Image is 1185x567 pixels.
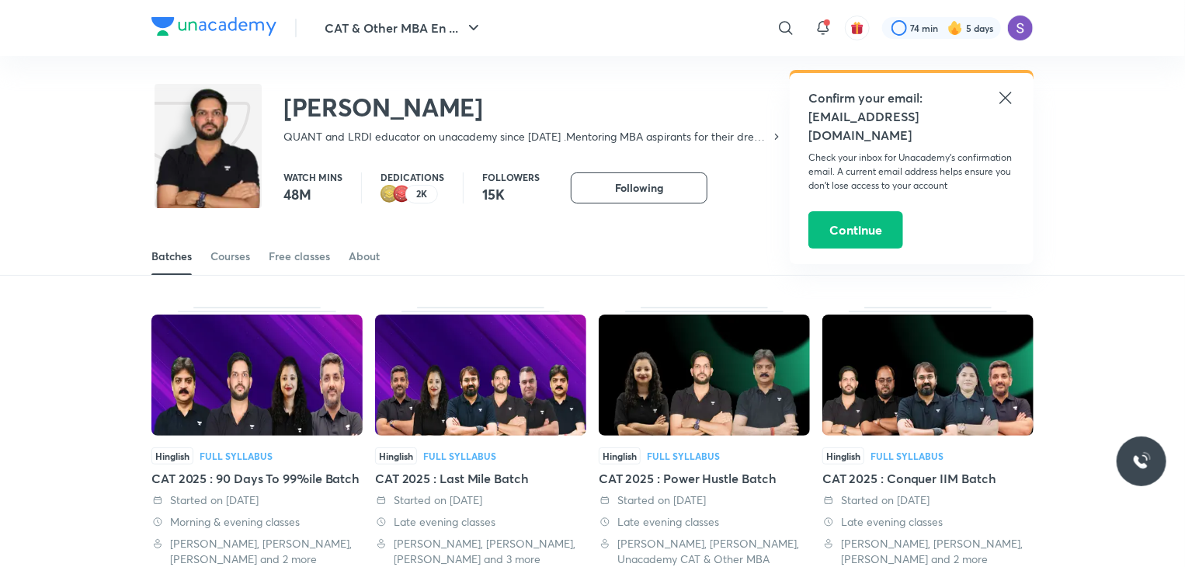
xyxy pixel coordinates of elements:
div: Courses [210,249,250,264]
img: educator badge2 [381,185,399,203]
p: Dedications [381,172,444,182]
img: Sapara Premji [1007,15,1034,41]
img: Thumbnail [822,315,1034,436]
a: Free classes [269,238,330,275]
p: Watch mins [283,172,342,182]
span: Following [615,180,663,196]
div: Late evening classes [375,514,586,530]
img: Thumbnail [375,315,586,436]
div: About [349,249,380,264]
img: educator badge1 [393,185,412,203]
span: Hinglish [822,447,864,464]
div: CAT 2025 : 90 Days To 99%ile Batch [151,469,363,488]
p: Followers [482,172,540,182]
a: Courses [210,238,250,275]
a: Batches [151,238,192,275]
div: Lokesh Agarwal, Ravi Kumar, Saral Nashier and 2 more [151,536,363,567]
a: Company Logo [151,17,276,40]
div: Free classes [269,249,330,264]
h5: [EMAIL_ADDRESS][DOMAIN_NAME] [808,107,1015,144]
div: Deepika Awasthi, Ravi Kumar, Ronakkumar Shah and 2 more [822,536,1034,567]
button: Continue [808,211,903,249]
span: Hinglish [599,447,641,464]
h2: [PERSON_NAME] [283,92,783,123]
div: Started on 17 Jun 2025 [822,492,1034,508]
span: Hinglish [151,447,193,464]
div: Started on 4 Aug 2025 [375,492,586,508]
a: About [349,238,380,275]
div: Lokesh Agarwal, Ravi Kumar, Ronakkumar Shah and 3 more [375,536,586,567]
p: 48M [283,185,342,203]
span: Hinglish [375,447,417,464]
div: CAT 2025 : Conquer IIM Batch [822,469,1034,488]
div: CAT 2025 : Power Hustle Batch [599,469,810,488]
div: Batches [151,249,192,264]
img: avatar [850,21,864,35]
div: Started on 31 Aug 2025 [151,492,363,508]
p: Check your inbox for Unacademy’s confirmation email. A current email address helps ensure you don... [808,151,1015,193]
h5: Confirm your email: [808,89,1015,107]
p: 2K [416,189,427,200]
div: Full Syllabus [423,451,496,461]
img: Thumbnail [599,315,810,436]
img: Company Logo [151,17,276,36]
div: Full Syllabus [871,451,943,461]
img: streak [947,20,963,36]
img: Thumbnail [151,315,363,436]
button: CAT & Other MBA En ... [315,12,492,43]
div: CAT 2025 : Last Mile Batch [375,469,586,488]
button: Following [571,172,707,203]
div: Morning & evening classes [151,514,363,530]
button: avatar [845,16,870,40]
img: ttu [1132,452,1151,471]
img: class [155,87,262,237]
div: Full Syllabus [647,451,720,461]
div: Full Syllabus [200,451,273,461]
div: Started on 8 Jul 2025 [599,492,810,508]
p: 15K [482,185,540,203]
div: Late evening classes [599,514,810,530]
p: QUANT and LRDI educator on unacademy since [DATE] .Mentoring MBA aspirants for their dream B scho... [283,129,770,144]
div: Late evening classes [822,514,1034,530]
